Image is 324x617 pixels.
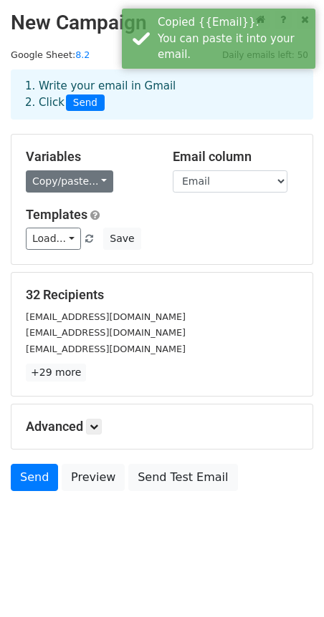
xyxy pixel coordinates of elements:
[62,464,125,491] a: Preview
[66,94,105,112] span: Send
[103,228,140,250] button: Save
[252,548,324,617] iframe: Chat Widget
[26,287,298,303] h5: 32 Recipients
[26,344,186,354] small: [EMAIL_ADDRESS][DOMAIN_NAME]
[75,49,90,60] a: 8.2
[128,464,237,491] a: Send Test Email
[173,149,298,165] h5: Email column
[26,311,186,322] small: [EMAIL_ADDRESS][DOMAIN_NAME]
[26,228,81,250] a: Load...
[11,464,58,491] a: Send
[252,548,324,617] div: 聊天小组件
[26,170,113,193] a: Copy/paste...
[158,14,310,63] div: Copied {{Email}}. You can paste it into your email.
[11,49,90,60] small: Google Sheet:
[26,207,87,222] a: Templates
[26,327,186,338] small: [EMAIL_ADDRESS][DOMAIN_NAME]
[26,149,151,165] h5: Variables
[14,78,310,111] div: 1. Write your email in Gmail 2. Click
[26,364,86,382] a: +29 more
[26,419,298,434] h5: Advanced
[11,11,313,35] h2: New Campaign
